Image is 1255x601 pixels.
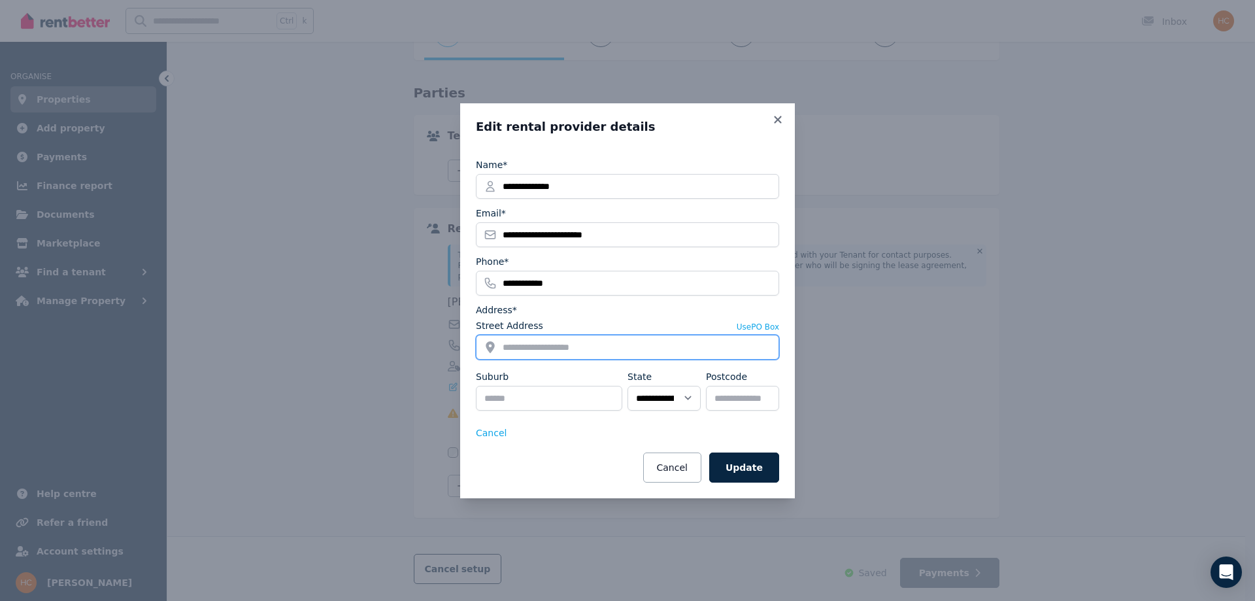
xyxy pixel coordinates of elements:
[709,453,779,483] button: Update
[476,255,509,268] label: Phone*
[476,119,779,135] h3: Edit rental provider details
[476,207,506,220] label: Email*
[643,453,701,483] button: Cancel
[1211,557,1242,588] div: Open Intercom Messenger
[476,319,543,332] label: Street Address
[476,158,507,171] label: Name*
[737,322,779,332] button: UsePO Box
[476,303,517,317] label: Address*
[476,426,507,439] button: Cancel
[476,370,509,383] label: Suburb
[627,370,652,383] label: State
[706,370,747,383] label: Postcode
